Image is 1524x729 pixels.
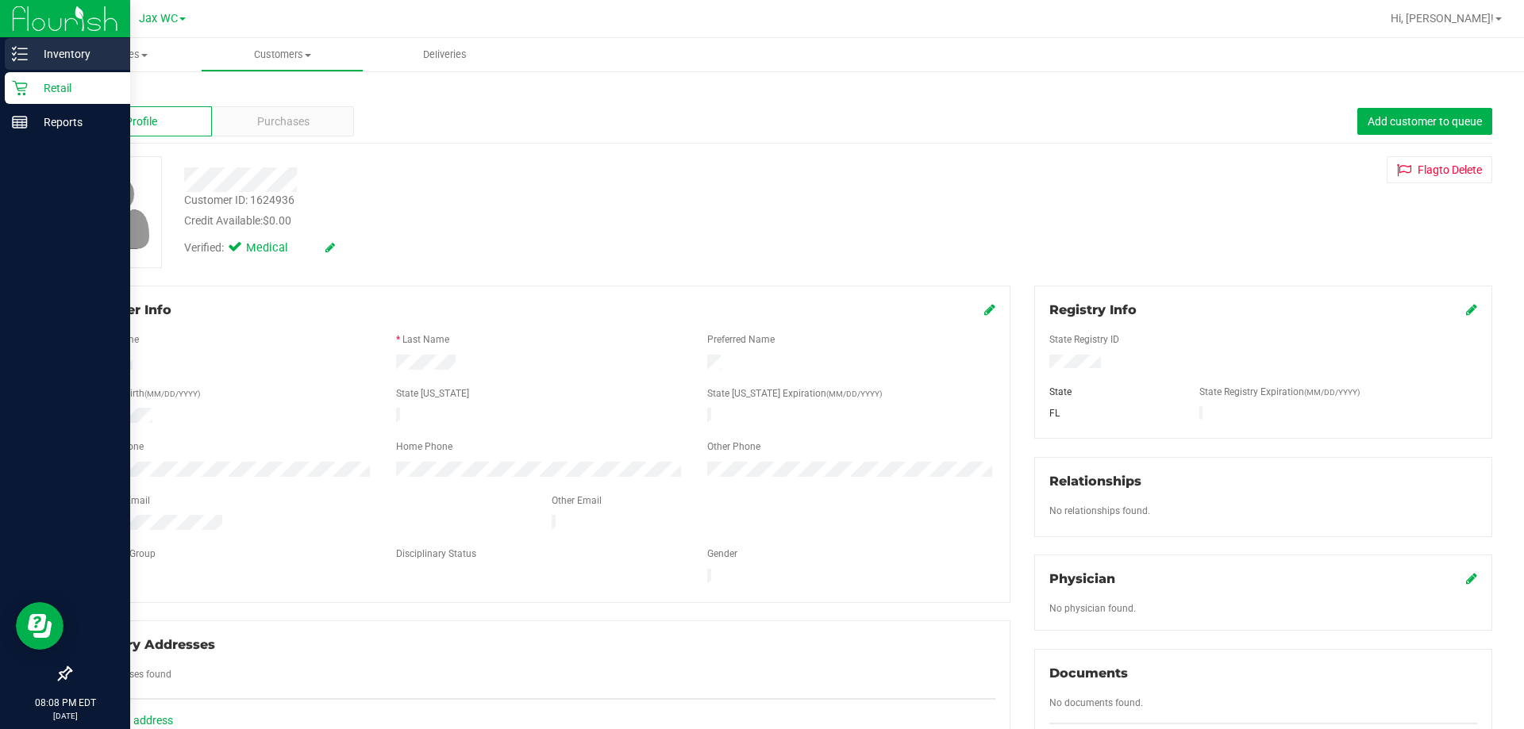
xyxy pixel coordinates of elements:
span: $0.00 [263,214,291,227]
a: Deliveries [364,38,526,71]
label: State [US_STATE] Expiration [707,386,882,401]
label: State Registry ID [1049,332,1119,347]
label: Last Name [402,332,449,347]
div: State [1037,385,1188,399]
div: Credit Available: [184,213,883,229]
label: Preferred Name [707,332,775,347]
span: Deliveries [402,48,488,62]
span: Add customer to queue [1368,115,1482,128]
label: State Registry Expiration [1199,385,1360,399]
span: Purchases [257,113,310,130]
label: Other Phone [707,439,760,454]
div: Customer ID: 1624936 [184,192,294,209]
inline-svg: Retail [12,80,28,96]
span: Delivery Addresses [85,637,215,652]
span: No documents found. [1049,697,1143,708]
div: FL [1037,406,1188,420]
button: Flagto Delete [1387,156,1492,183]
p: 08:08 PM EDT [7,696,123,710]
span: Physician [1049,571,1115,586]
iframe: Resource center [16,602,63,650]
p: [DATE] [7,710,123,722]
span: (MM/DD/YYYY) [1304,388,1360,397]
button: Add customer to queue [1357,108,1492,135]
span: Documents [1049,666,1128,681]
p: Reports [28,113,123,132]
a: Customers [201,38,364,71]
span: Registry Info [1049,302,1137,317]
span: Relationships [1049,474,1141,489]
label: No relationships found. [1049,504,1150,518]
inline-svg: Reports [12,114,28,130]
p: Inventory [28,44,123,63]
label: Gender [707,547,737,561]
label: Disciplinary Status [396,547,476,561]
inline-svg: Inventory [12,46,28,62]
label: Other Email [552,493,602,508]
label: State [US_STATE] [396,386,469,401]
p: Retail [28,79,123,98]
span: Hi, [PERSON_NAME]! [1391,12,1494,25]
span: (MM/DD/YYYY) [826,389,882,398]
span: Profile [125,113,157,130]
span: Customers [202,48,363,62]
span: Jax WC [139,12,178,25]
label: Date of Birth [91,386,200,401]
span: Medical [246,240,310,257]
div: Verified: [184,240,335,257]
span: No physician found. [1049,603,1136,614]
label: Home Phone [396,439,452,454]
span: (MM/DD/YYYY) [144,389,200,398]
